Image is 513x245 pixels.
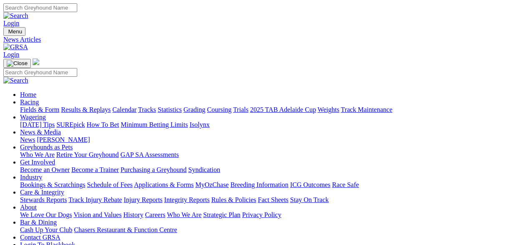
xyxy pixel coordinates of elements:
[56,151,119,158] a: Retire Your Greyhound
[20,159,55,166] a: Get Involved
[3,27,25,36] button: Toggle navigation
[184,106,205,113] a: Grading
[20,129,61,136] a: News & Media
[250,106,316,113] a: 2025 TAB Adelaide Cup
[233,106,248,113] a: Trials
[207,106,232,113] a: Coursing
[71,166,119,173] a: Become a Trainer
[20,151,510,159] div: Greyhounds as Pets
[318,106,339,113] a: Weights
[20,211,510,219] div: About
[56,121,85,128] a: SUREpick
[87,181,132,188] a: Schedule of Fees
[20,166,510,174] div: Get Involved
[211,196,256,203] a: Rules & Policies
[87,121,119,128] a: How To Bet
[290,181,330,188] a: ICG Outcomes
[195,181,229,188] a: MyOzChase
[3,36,510,43] a: News Articles
[3,3,77,12] input: Search
[121,121,188,128] a: Minimum Betting Limits
[3,59,31,68] button: Toggle navigation
[134,181,194,188] a: Applications & Forms
[20,106,59,113] a: Fields & Form
[3,68,77,77] input: Search
[190,121,210,128] a: Isolynx
[3,77,28,84] img: Search
[20,144,73,151] a: Greyhounds as Pets
[158,106,182,113] a: Statistics
[3,20,19,27] a: Login
[121,151,179,158] a: GAP SA Assessments
[138,106,156,113] a: Tracks
[20,234,60,241] a: Contact GRSA
[20,204,37,211] a: About
[61,106,111,113] a: Results & Replays
[188,166,220,173] a: Syndication
[332,181,359,188] a: Race Safe
[3,51,19,58] a: Login
[8,28,22,35] span: Menu
[20,91,36,98] a: Home
[20,136,510,144] div: News & Media
[20,189,64,196] a: Care & Integrity
[20,99,39,106] a: Racing
[203,211,240,218] a: Strategic Plan
[121,166,187,173] a: Purchasing a Greyhound
[33,58,39,65] img: logo-grsa-white.png
[74,226,177,233] a: Chasers Restaurant & Function Centre
[20,196,67,203] a: Stewards Reports
[20,121,55,128] a: [DATE] Tips
[242,211,281,218] a: Privacy Policy
[145,211,165,218] a: Careers
[37,136,90,143] a: [PERSON_NAME]
[20,226,510,234] div: Bar & Dining
[20,106,510,114] div: Racing
[20,181,510,189] div: Industry
[7,60,28,67] img: Close
[164,196,210,203] a: Integrity Reports
[230,181,288,188] a: Breeding Information
[123,211,143,218] a: History
[20,196,510,204] div: Care & Integrity
[20,219,57,226] a: Bar & Dining
[258,196,288,203] a: Fact Sheets
[290,196,329,203] a: Stay On Track
[20,226,72,233] a: Cash Up Your Club
[20,121,510,129] div: Wagering
[112,106,136,113] a: Calendar
[20,151,55,158] a: Who We Are
[20,174,42,181] a: Industry
[124,196,162,203] a: Injury Reports
[3,12,28,20] img: Search
[20,136,35,143] a: News
[341,106,392,113] a: Track Maintenance
[68,196,122,203] a: Track Injury Rebate
[20,166,70,173] a: Become an Owner
[3,43,28,51] img: GRSA
[20,211,72,218] a: We Love Our Dogs
[167,211,202,218] a: Who We Are
[73,211,121,218] a: Vision and Values
[20,114,46,121] a: Wagering
[20,181,85,188] a: Bookings & Scratchings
